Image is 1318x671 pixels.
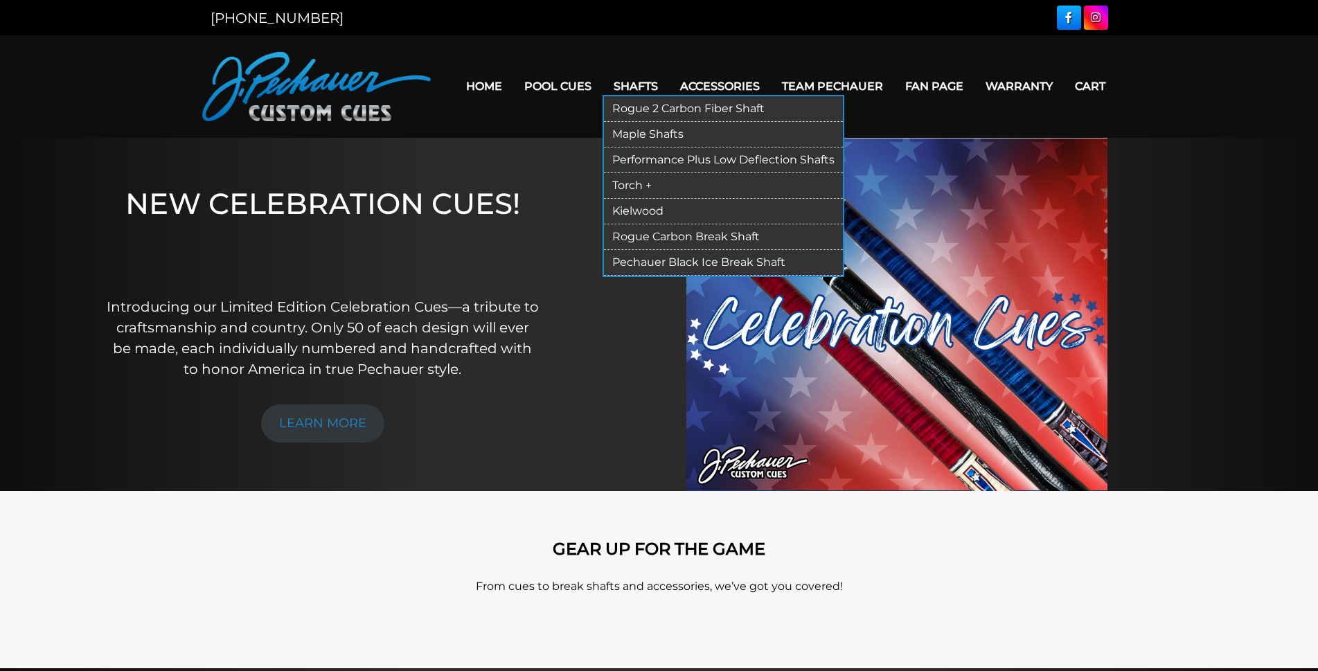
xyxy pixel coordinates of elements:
[604,96,843,122] a: Rogue 2 Carbon Fiber Shaft
[261,404,384,442] a: LEARN MORE
[106,296,540,379] p: Introducing our Limited Edition Celebration Cues—a tribute to craftsmanship and country. Only 50 ...
[604,199,843,224] a: Kielwood
[974,69,1064,104] a: Warranty
[669,69,771,104] a: Accessories
[604,147,843,173] a: Performance Plus Low Deflection Shafts
[604,173,843,199] a: Torch +
[513,69,603,104] a: Pool Cues
[604,122,843,147] a: Maple Shafts
[106,186,540,277] h1: NEW CELEBRATION CUES!
[553,539,765,559] strong: GEAR UP FOR THE GAME
[1064,69,1116,104] a: Cart
[604,250,843,276] a: Pechauer Black Ice Break Shaft
[202,52,431,121] img: Pechauer Custom Cues
[603,69,669,104] a: Shafts
[265,578,1054,595] p: From cues to break shafts and accessories, we’ve got you covered!
[455,69,513,104] a: Home
[604,224,843,250] a: Rogue Carbon Break Shaft
[894,69,974,104] a: Fan Page
[211,10,344,26] a: [PHONE_NUMBER]
[771,69,894,104] a: Team Pechauer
